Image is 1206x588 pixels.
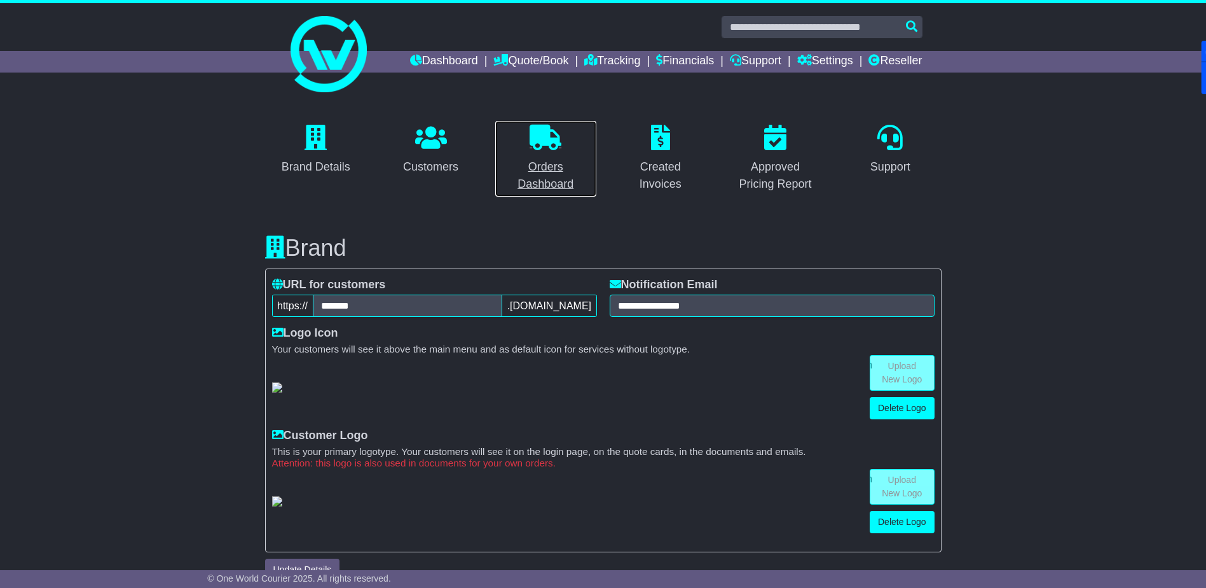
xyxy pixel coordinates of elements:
div: Customers [403,158,458,176]
a: Financials [656,51,714,73]
a: Delete Logo [870,397,935,419]
a: Delete Logo [870,511,935,533]
span: https:// [272,295,313,317]
div: Brand Details [282,158,350,176]
a: Reseller [868,51,922,73]
a: Support [730,51,781,73]
div: Approved Pricing Report [732,158,818,193]
a: Quote/Book [493,51,568,73]
a: Upload New Logo [870,355,935,391]
a: Orders Dashboard [495,120,597,197]
small: Your customers will see it above the main menu and as default icon for services without logotype. [272,344,935,355]
a: Tracking [584,51,640,73]
a: Approved Pricing Report [724,120,826,197]
div: Support [870,158,910,176]
div: Orders Dashboard [503,158,589,193]
small: This is your primary logotype. Your customers will see it on the login page, on the quote cards, ... [272,446,935,458]
a: Dashboard [410,51,478,73]
h3: Brand [265,235,942,261]
a: Settings [797,51,853,73]
label: Customer Logo [272,429,368,443]
a: Support [862,120,919,180]
button: Update Details [265,559,340,581]
span: © One World Courier 2025. All rights reserved. [207,573,391,584]
img: GetCustomerLogo [272,496,282,507]
span: .[DOMAIN_NAME] [502,295,596,317]
label: Logo Icon [272,326,338,340]
img: GetResellerIconLogo [272,382,282,393]
div: Created Invoices [618,158,704,193]
label: URL for customers [272,278,386,292]
a: Upload New Logo [870,469,935,505]
a: Created Invoices [610,120,712,197]
label: Notification Email [610,278,718,292]
small: Attention: this logo is also used in documents for your own orders. [272,458,935,469]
